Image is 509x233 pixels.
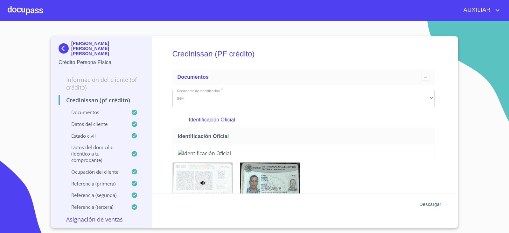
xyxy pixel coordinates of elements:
[71,41,144,56] p: [PERSON_NAME] [PERSON_NAME] [PERSON_NAME]
[172,41,435,67] h5: Credinissan (PF crédito)
[59,180,131,187] p: Referencia (primera)
[59,43,71,54] img: Docupass spot blue
[178,74,209,80] span: Documentos
[420,200,441,208] span: Descargar
[240,163,300,203] img: Identificación Oficial
[417,199,444,210] button: Descargar
[172,90,435,107] div: INE
[59,144,131,163] p: Datos del domicilio (idéntico a tu comprobante)
[59,109,131,115] p: Documentos
[178,150,429,157] img: Identificación Oficial
[172,69,435,85] div: Documentos
[59,204,131,210] p: Referencia (tercera)
[59,96,144,104] p: Credinissan (PF crédito)
[459,5,494,15] span: AUXILIAR
[59,169,131,175] p: Ocupación del Cliente
[59,41,144,59] div: [PERSON_NAME] [PERSON_NAME] [PERSON_NAME]
[59,192,131,198] p: Referencia (segunda)
[59,76,144,91] p: Información del cliente (PF crédito)
[59,215,144,223] p: Asignación de Ventas
[189,116,418,124] p: Identificación Oficial
[178,133,432,140] span: Identificación Oficial
[459,5,501,15] button: account of current user
[59,59,144,66] p: Crédito Persona Física
[59,121,131,127] p: Datos del cliente
[59,133,131,139] p: Estado civil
